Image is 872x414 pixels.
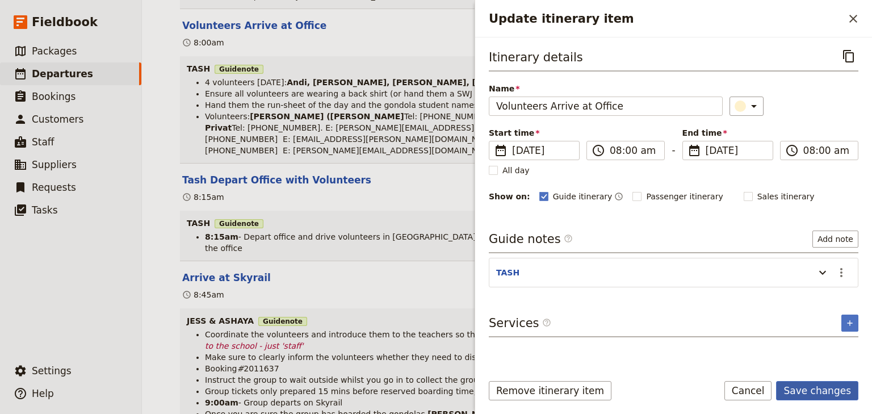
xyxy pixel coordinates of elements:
span: ​ [785,144,799,157]
span: Passenger itinerary [646,191,723,202]
span: Guide note [215,65,263,74]
button: ​ [730,97,764,116]
span: ​ [542,318,551,327]
span: End time [682,127,773,139]
span: Tasks [32,204,58,216]
span: Hand them the run-sheet of the day and the gondola student names list [205,101,492,110]
strong: [PERSON_NAME] ([PERSON_NAME] [250,112,404,121]
button: Edit this itinerary item [182,271,271,285]
h2: Update itinerary item [489,10,844,27]
span: - [672,143,675,160]
span: Requests [32,182,76,193]
strong: 8:15am [205,232,238,241]
span: [DATE] [512,144,572,157]
span: Name [489,83,723,94]
span: Make sure to clearly inform the volunteers whether they need to disembark at any stations along t... [205,353,813,362]
button: Edit this itinerary item [182,19,326,32]
span: Staff [32,136,54,148]
h3: Itinerary details [489,49,583,66]
span: 4 volunteers [DATE]: [205,78,287,87]
div: 8:00am [182,37,224,48]
div: 8:15am [182,191,224,203]
h3: JESS & ASHAYA [187,315,827,327]
span: Packages [32,45,77,57]
input: ​ [803,144,851,157]
button: Cancel [724,381,772,400]
div: Show on: [489,191,530,202]
button: Remove itinerary item [489,381,611,400]
button: TASH [496,267,519,278]
button: Time shown on guide itinerary [614,190,623,203]
span: Customers [32,114,83,125]
span: 2011637 [244,364,279,373]
div: ​ [736,99,761,113]
span: ​ [542,318,551,332]
span: Bookings [32,91,76,102]
h3: Guide notes [489,231,573,248]
button: Save changes [776,381,858,400]
input: Name [489,97,723,116]
button: Actions [832,263,851,282]
h3: TASH [187,218,827,229]
strong: 9:00am [205,398,238,407]
span: ​ [592,144,605,157]
span: Booking [205,364,237,373]
div: 8:45am [182,289,224,300]
span: Fieldbook [32,14,98,31]
span: Volunteers: [205,112,250,121]
button: Add service inclusion [841,315,858,332]
span: [DATE] [706,144,766,157]
span: ​ [687,144,701,157]
span: ​ [564,234,573,248]
span: Tel: [PHONE_NUMBER]. [404,112,496,121]
span: Departures [32,68,93,80]
span: Guide itinerary [553,191,613,202]
h3: TASH [187,63,827,74]
span: Instruct the group to wait outside whilst you go in to collect the group tickets - you may need t... [205,375,624,384]
span: Help [32,388,54,399]
span: Guide note [258,317,307,326]
span: Sales itinerary [757,191,815,202]
span: Start time [489,127,580,139]
button: Edit this itinerary item [182,173,371,187]
h3: Services [489,315,551,332]
span: All day [502,165,530,176]
strong: Andi, [PERSON_NAME], [PERSON_NAME], [PERSON_NAME] [287,78,546,87]
span: Suppliers [32,159,77,170]
span: Coordinate the volunteers and introduce them to the teachers so they can be assigned to student g... [205,330,634,339]
input: ​ [610,144,657,157]
button: Copy itinerary item [839,47,858,66]
span: Settings [32,365,72,377]
button: Close drawer [844,9,863,28]
span: - Group departs on Skyrail [238,398,342,407]
span: ​ [494,144,508,157]
span: Guide note [215,219,263,228]
span: Ensure all volunteers are wearing a back shirt (or hand them a SWJ shirt if needed) and give them... [205,89,673,98]
span: Group tickets only prepared 15 mins before reserved boarding time, so you don't need to arrive an... [205,387,633,396]
button: Add note [812,231,858,248]
span: ​ [564,234,573,243]
em: # [237,364,244,373]
span: Tel: [PHONE_NUMBER]. E: [PERSON_NAME][EMAIL_ADDRESS][DOMAIN_NAME] [232,123,540,132]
